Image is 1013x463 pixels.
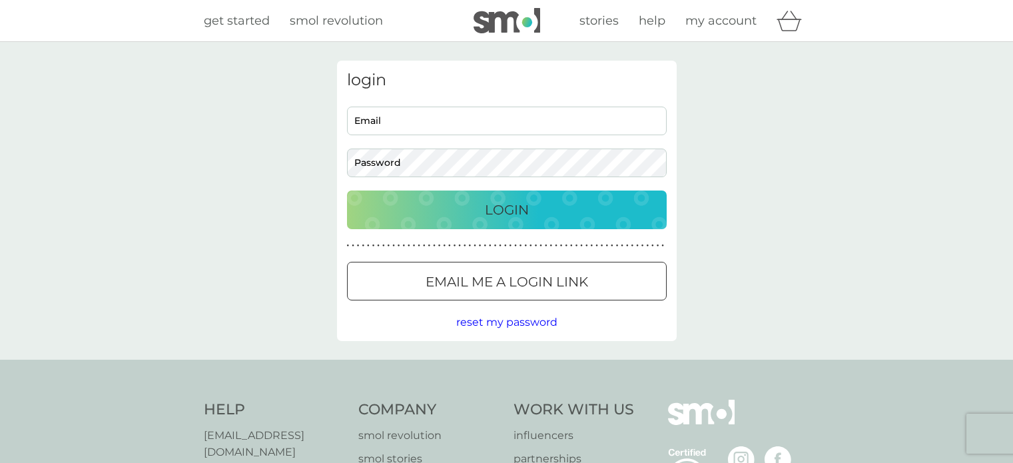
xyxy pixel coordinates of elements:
p: ● [555,242,557,249]
img: smol [474,8,540,33]
div: basket [777,7,810,34]
p: ● [601,242,603,249]
p: ● [646,242,649,249]
p: ● [560,242,563,249]
p: ● [418,242,420,249]
p: ● [438,242,441,249]
p: ● [469,242,472,249]
p: ● [595,242,598,249]
p: ● [413,242,416,249]
p: ● [631,242,634,249]
p: ● [509,242,512,249]
p: ● [479,242,482,249]
span: get started [204,13,270,28]
p: ● [357,242,360,249]
p: ● [454,242,456,249]
p: ● [484,242,486,249]
p: ● [641,242,644,249]
h3: login [347,71,667,90]
a: get started [204,11,270,31]
p: Login [485,199,529,221]
p: ● [402,242,405,249]
a: my account [685,11,757,31]
p: ● [621,242,623,249]
p: ● [408,242,410,249]
a: smol revolution [358,427,500,444]
p: ● [377,242,380,249]
a: stories [579,11,619,31]
p: ● [448,242,451,249]
p: ● [392,242,395,249]
p: ● [519,242,522,249]
p: ● [514,242,517,249]
p: ● [539,242,542,249]
h4: Help [204,400,346,420]
p: ● [591,242,593,249]
p: ● [433,242,436,249]
span: stories [579,13,619,28]
p: ● [651,242,654,249]
p: ● [372,242,375,249]
p: ● [565,242,567,249]
p: ● [494,242,497,249]
p: ● [545,242,547,249]
p: ● [458,242,461,249]
span: smol revolution [290,13,383,28]
p: ● [575,242,578,249]
p: ● [585,242,588,249]
p: ● [550,242,553,249]
a: influencers [513,427,634,444]
a: [EMAIL_ADDRESS][DOMAIN_NAME] [204,427,346,461]
span: reset my password [456,316,557,328]
p: ● [504,242,507,249]
button: Login [347,191,667,229]
p: ● [428,242,431,249]
button: reset my password [456,314,557,331]
p: ● [580,242,583,249]
img: smol [668,400,735,445]
p: ● [352,242,354,249]
h4: Work With Us [513,400,634,420]
p: ● [367,242,370,249]
p: ● [362,242,364,249]
p: ● [347,242,350,249]
p: ● [636,242,639,249]
p: ● [398,242,400,249]
a: help [639,11,665,31]
span: my account [685,13,757,28]
h4: Company [358,400,500,420]
p: ● [529,242,532,249]
p: ● [616,242,619,249]
p: ● [605,242,608,249]
button: Email me a login link [347,262,667,300]
p: ● [499,242,502,249]
p: ● [382,242,385,249]
span: help [639,13,665,28]
p: ● [657,242,659,249]
a: smol revolution [290,11,383,31]
p: ● [443,242,446,249]
p: ● [626,242,629,249]
p: ● [570,242,573,249]
p: ● [464,242,466,249]
p: ● [535,242,537,249]
p: ● [489,242,492,249]
p: ● [524,242,527,249]
p: ● [423,242,426,249]
p: ● [388,242,390,249]
p: ● [611,242,613,249]
p: Email me a login link [426,271,588,292]
p: ● [474,242,476,249]
p: ● [661,242,664,249]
